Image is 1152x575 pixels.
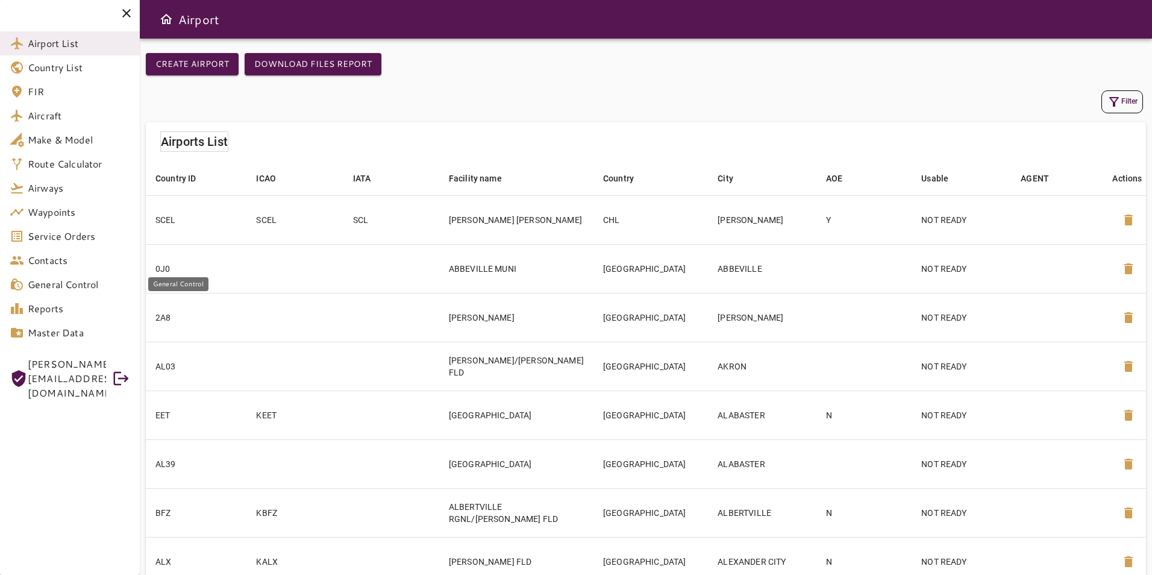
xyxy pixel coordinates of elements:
td: [GEOGRAPHIC_DATA] [593,244,708,293]
td: 0J0 [146,244,246,293]
span: FIR [28,84,130,99]
span: ICAO [256,171,292,186]
div: City [718,171,733,186]
button: Delete Airport [1114,401,1143,430]
button: Create airport [146,53,239,75]
td: ALBERTVILLE RGNL/[PERSON_NAME] FLD [439,488,593,537]
span: Reports [28,301,130,316]
td: [PERSON_NAME] [708,195,816,244]
p: NOT READY [921,360,1001,372]
span: Usable [921,171,964,186]
span: [PERSON_NAME][EMAIL_ADDRESS][DOMAIN_NAME] [28,357,106,400]
p: NOT READY [921,458,1001,470]
td: [GEOGRAPHIC_DATA] [439,439,593,488]
p: NOT READY [921,263,1001,275]
td: [PERSON_NAME] [708,293,816,342]
span: delete [1121,213,1136,227]
td: [GEOGRAPHIC_DATA] [593,342,708,391]
p: NOT READY [921,507,1001,519]
h6: Airports List [161,132,228,151]
td: AKRON [708,342,816,391]
span: AOE [826,171,858,186]
p: NOT READY [921,409,1001,421]
span: Airport List [28,36,130,51]
span: IATA [353,171,387,186]
span: Master Data [28,325,130,340]
button: Open drawer [154,7,178,31]
button: Delete Airport [1114,498,1143,527]
div: AGENT [1021,171,1049,186]
td: ABBEVILLE MUNI [439,244,593,293]
button: Delete Airport [1114,352,1143,381]
td: SCEL [246,195,343,244]
span: delete [1121,555,1136,569]
td: ALABASTER [708,391,816,439]
span: General Control [28,277,130,292]
span: Country ID [155,171,212,186]
td: 2A8 [146,293,246,342]
td: Y [816,195,912,244]
span: AGENT [1021,171,1065,186]
p: NOT READY [921,214,1001,226]
td: ALBERTVILLE [708,488,816,537]
button: Delete Airport [1114,450,1143,479]
span: Airways [28,181,130,195]
span: Country List [28,60,130,75]
td: AL39 [146,439,246,488]
span: delete [1121,408,1136,423]
span: City [718,171,749,186]
td: CHL [593,195,708,244]
span: Contacts [28,253,130,268]
span: delete [1121,506,1136,520]
button: Download Files Report [245,53,381,75]
div: General Control [148,277,208,291]
td: [GEOGRAPHIC_DATA] [593,488,708,537]
div: Facility name [449,171,502,186]
td: ABBEVILLE [708,244,816,293]
td: [GEOGRAPHIC_DATA] [593,293,708,342]
p: NOT READY [921,312,1001,324]
button: Delete Airport [1114,254,1143,283]
div: Country [603,171,634,186]
span: delete [1121,262,1136,276]
span: Waypoints [28,205,130,219]
div: Country ID [155,171,196,186]
span: delete [1121,359,1136,374]
button: Delete Airport [1114,303,1143,332]
td: ALABASTER [708,439,816,488]
td: SCL [343,195,439,244]
button: Filter [1101,90,1143,113]
td: [PERSON_NAME] [PERSON_NAME] [439,195,593,244]
td: [GEOGRAPHIC_DATA] [593,439,708,488]
td: EET [146,391,246,439]
span: Route Calculator [28,157,130,171]
td: AL03 [146,342,246,391]
td: BFZ [146,488,246,537]
span: Make & Model [28,133,130,147]
span: Aircraft [28,108,130,123]
span: Facility name [449,171,518,186]
td: [GEOGRAPHIC_DATA] [439,391,593,439]
span: Country [603,171,650,186]
td: [GEOGRAPHIC_DATA] [593,391,708,439]
td: KBFZ [246,488,343,537]
p: NOT READY [921,556,1001,568]
td: [PERSON_NAME]/[PERSON_NAME] FLD [439,342,593,391]
td: N [816,391,912,439]
h6: Airport [178,10,219,29]
td: [PERSON_NAME] [439,293,593,342]
div: ICAO [256,171,276,186]
td: SCEL [146,195,246,244]
button: Delete Airport [1114,206,1143,234]
div: AOE [826,171,842,186]
span: Service Orders [28,229,130,244]
span: delete [1121,310,1136,325]
div: IATA [353,171,371,186]
span: delete [1121,457,1136,471]
td: KEET [246,391,343,439]
td: N [816,488,912,537]
div: Usable [921,171,948,186]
